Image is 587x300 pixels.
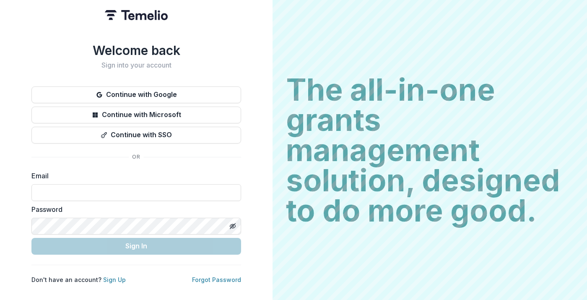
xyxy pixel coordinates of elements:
p: Don't have an account? [31,275,126,284]
label: Password [31,204,236,214]
button: Sign In [31,238,241,255]
img: Temelio [105,10,168,20]
a: Sign Up [103,276,126,283]
a: Forgot Password [192,276,241,283]
h1: Welcome back [31,43,241,58]
button: Toggle password visibility [226,219,239,233]
button: Continue with Microsoft [31,107,241,123]
button: Continue with SSO [31,127,241,143]
button: Continue with Google [31,86,241,103]
label: Email [31,171,236,181]
h2: Sign into your account [31,61,241,69]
